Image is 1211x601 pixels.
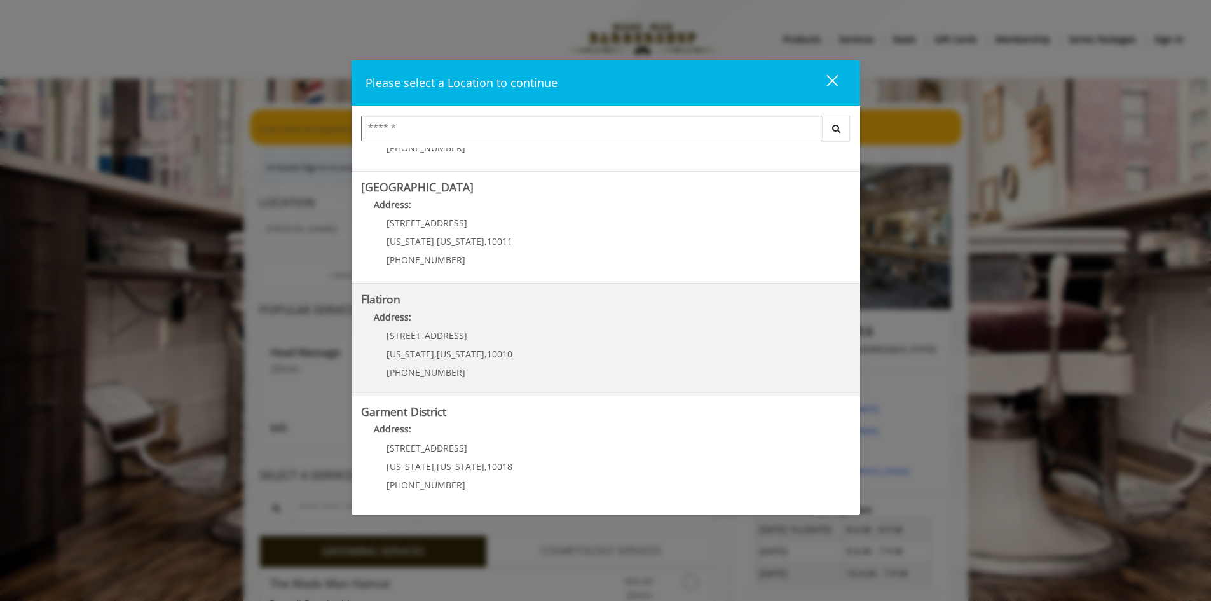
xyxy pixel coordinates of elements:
[387,142,465,154] span: [PHONE_NUMBER]
[374,198,411,211] b: Address:
[387,329,467,342] span: [STREET_ADDRESS]
[374,423,411,435] b: Address:
[387,442,467,454] span: [STREET_ADDRESS]
[361,116,851,148] div: Center Select
[437,235,484,247] span: [US_STATE]
[361,179,474,195] b: [GEOGRAPHIC_DATA]
[387,366,465,378] span: [PHONE_NUMBER]
[434,460,437,473] span: ,
[387,235,434,247] span: [US_STATE]
[434,235,437,247] span: ,
[366,75,558,90] span: Please select a Location to continue
[361,291,400,307] b: Flatiron
[487,235,512,247] span: 10011
[437,460,484,473] span: [US_STATE]
[437,348,484,360] span: [US_STATE]
[803,70,846,96] button: close dialog
[361,116,823,141] input: Search Center
[387,460,434,473] span: [US_STATE]
[387,217,467,229] span: [STREET_ADDRESS]
[484,348,487,360] span: ,
[484,460,487,473] span: ,
[387,348,434,360] span: [US_STATE]
[812,74,837,93] div: close dialog
[829,124,844,133] i: Search button
[374,311,411,323] b: Address:
[487,460,512,473] span: 10018
[487,348,512,360] span: 10010
[387,479,465,491] span: [PHONE_NUMBER]
[361,404,446,419] b: Garment District
[434,348,437,360] span: ,
[387,254,465,266] span: [PHONE_NUMBER]
[484,235,487,247] span: ,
